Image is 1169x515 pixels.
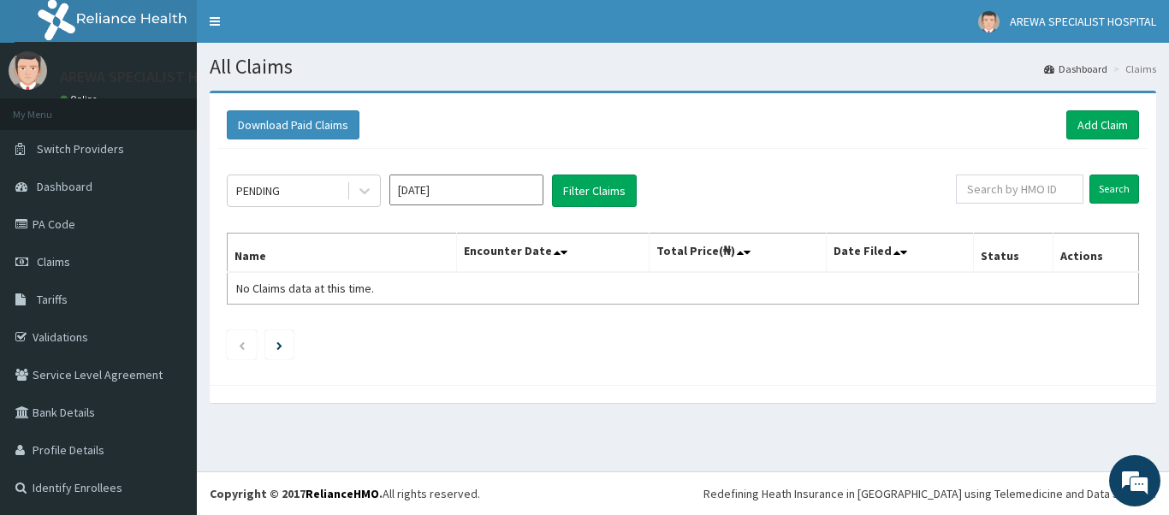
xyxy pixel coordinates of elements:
[197,471,1169,515] footer: All rights reserved.
[1044,62,1107,76] a: Dashboard
[1053,234,1138,273] th: Actions
[236,281,374,296] span: No Claims data at this time.
[210,56,1156,78] h1: All Claims
[974,234,1053,273] th: Status
[37,254,70,269] span: Claims
[60,69,255,85] p: AREWA SPECIALIST HOSPITAL
[210,486,383,501] strong: Copyright © 2017 .
[552,175,637,207] button: Filter Claims
[238,337,246,352] a: Previous page
[1066,110,1139,139] a: Add Claim
[227,110,359,139] button: Download Paid Claims
[389,175,543,205] input: Select Month and Year
[306,486,379,501] a: RelianceHMO
[1089,175,1139,204] input: Search
[37,292,68,307] span: Tariffs
[457,234,649,273] th: Encounter Date
[9,51,47,90] img: User Image
[703,485,1156,502] div: Redefining Heath Insurance in [GEOGRAPHIC_DATA] using Telemedicine and Data Science!
[228,234,457,273] th: Name
[1010,14,1156,29] span: AREWA SPECIALIST HOSPITAL
[276,337,282,352] a: Next page
[649,234,827,273] th: Total Price(₦)
[60,93,101,105] a: Online
[37,179,92,194] span: Dashboard
[37,141,124,157] span: Switch Providers
[1109,62,1156,76] li: Claims
[956,175,1083,204] input: Search by HMO ID
[236,182,280,199] div: PENDING
[978,11,1000,33] img: User Image
[827,234,974,273] th: Date Filed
